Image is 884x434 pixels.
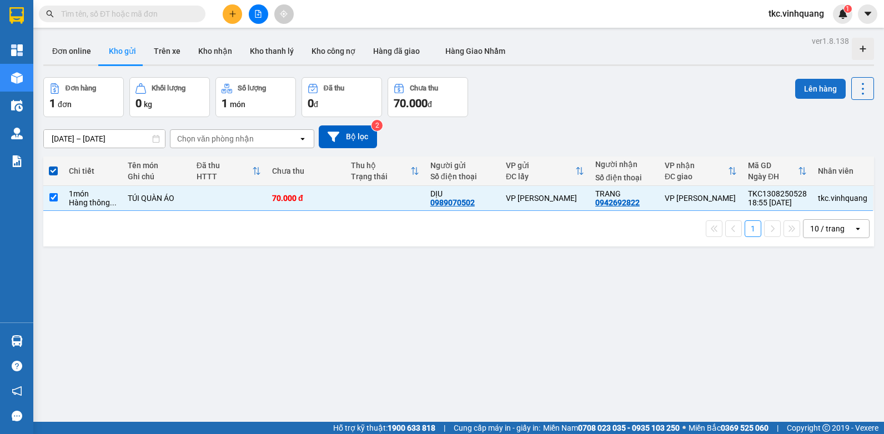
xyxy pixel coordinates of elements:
span: message [12,411,22,421]
svg: open [298,134,307,143]
div: Đơn hàng [66,84,96,92]
span: kg [144,100,152,109]
div: Chọn văn phòng nhận [177,133,254,144]
button: Kho công nợ [303,38,364,64]
img: warehouse-icon [11,72,23,84]
span: đ [428,100,432,109]
span: Hàng Giao Nhầm [445,47,505,55]
sup: 2 [371,120,383,131]
button: Bộ lọc [319,125,377,148]
div: VP nhận [665,161,728,170]
div: Đã thu [324,84,344,92]
input: Select a date range. [44,130,165,148]
svg: open [853,224,862,233]
button: Kho gửi [100,38,145,64]
span: đ [314,100,318,109]
div: HTTT [197,172,252,181]
span: Hỗ trợ kỹ thuật: [333,422,435,434]
img: solution-icon [11,155,23,167]
button: Lên hàng [795,79,846,99]
div: Tạo kho hàng mới [852,38,874,60]
div: 1 món [69,189,117,198]
div: Tên món [128,161,185,170]
button: plus [223,4,242,24]
button: Khối lượng0kg [129,77,210,117]
span: đơn [58,100,72,109]
button: Số lượng1món [215,77,296,117]
input: Tìm tên, số ĐT hoặc mã đơn [61,8,192,20]
div: 0989070502 [430,198,475,207]
button: Trên xe [145,38,189,64]
span: Miền Bắc [689,422,769,434]
span: notification [12,386,22,396]
span: | [444,422,445,434]
span: question-circle [12,361,22,371]
span: 1 [49,97,56,110]
th: Toggle SortBy [191,157,267,186]
div: Người nhận [595,160,654,169]
span: Miền Nam [543,422,680,434]
span: file-add [254,10,262,18]
div: TÚI QUÀN ÁO [128,194,185,203]
th: Toggle SortBy [345,157,424,186]
div: ĐC giao [665,172,728,181]
span: 0 [308,97,314,110]
div: Thu hộ [351,161,410,170]
div: 10 / trang [810,223,845,234]
img: dashboard-icon [11,44,23,56]
div: Số lượng [238,84,266,92]
img: warehouse-icon [11,128,23,139]
span: Cung cấp máy in - giấy in: [454,422,540,434]
div: Hàng thông thường [69,198,117,207]
div: Ngày ĐH [748,172,798,181]
div: Chi tiết [69,166,117,175]
div: Số điện thoại [430,172,495,181]
button: Kho nhận [189,38,241,64]
button: Chưa thu70.000đ [388,77,468,117]
div: Mã GD [748,161,798,170]
div: Đã thu [197,161,252,170]
div: 18:55 [DATE] [748,198,807,207]
div: tkc.vinhquang [818,194,867,203]
strong: 1900 633 818 [388,423,435,432]
img: icon-new-feature [838,9,848,19]
button: 1 [745,220,761,237]
div: Trạng thái [351,172,410,181]
img: logo-vxr [9,7,24,24]
div: Người gửi [430,161,495,170]
span: 1 [222,97,228,110]
div: ver 1.8.138 [812,35,849,47]
div: DỊU [430,189,495,198]
span: ⚪️ [682,426,686,430]
strong: 0708 023 035 - 0935 103 250 [578,423,680,432]
div: ĐC lấy [506,172,575,181]
div: Khối lượng [152,84,185,92]
button: Đơn hàng1đơn [43,77,124,117]
span: plus [229,10,237,18]
div: Số điện thoại [595,173,654,182]
span: caret-down [863,9,873,19]
div: Ghi chú [128,172,185,181]
span: ... [110,198,117,207]
button: file-add [249,4,268,24]
th: Toggle SortBy [500,157,590,186]
img: warehouse-icon [11,335,23,347]
span: món [230,100,245,109]
button: caret-down [858,4,877,24]
div: VP gửi [506,161,575,170]
span: aim [280,10,288,18]
button: Kho thanh lý [241,38,303,64]
span: copyright [822,424,830,432]
div: TKC1308250528 [748,189,807,198]
sup: 1 [844,5,852,13]
span: tkc.vinhquang [760,7,833,21]
th: Toggle SortBy [659,157,742,186]
div: Chưa thu [272,166,340,175]
span: 0 [135,97,142,110]
span: 1 [846,5,850,13]
button: Đã thu0đ [302,77,382,117]
div: VP [PERSON_NAME] [506,194,584,203]
div: TRANG [595,189,654,198]
div: 70.000 đ [272,194,340,203]
div: Chưa thu [410,84,438,92]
